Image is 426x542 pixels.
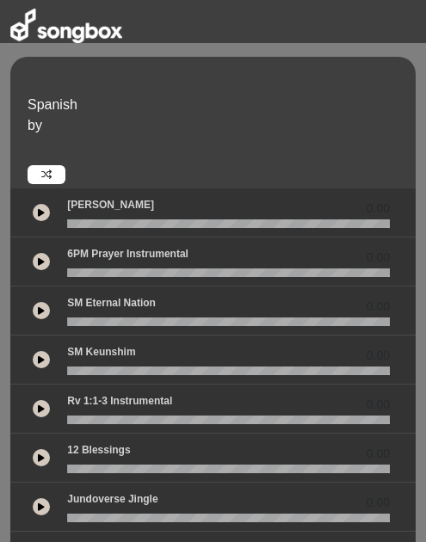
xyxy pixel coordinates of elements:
span: 0.00 [367,298,390,316]
p: Rv 1:1-3 Instrumental [67,393,172,409]
p: [PERSON_NAME] [67,197,154,212]
img: songbox-logo-white.png [10,9,122,43]
p: Jundoverse Jingle [67,491,157,507]
p: 12 Blessings [67,442,130,458]
span: 0.00 [367,249,390,267]
span: 0.00 [367,347,390,365]
p: Spanish [28,95,411,115]
span: 0.00 [367,396,390,414]
span: 0.00 [367,200,390,218]
span: 0.00 [367,494,390,512]
p: 6PM Prayer Instrumental [67,246,188,262]
p: SM Eternal Nation [67,295,156,311]
span: 0.00 [367,445,390,463]
p: SM Keunshim [67,344,135,360]
span: by [28,118,42,132]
